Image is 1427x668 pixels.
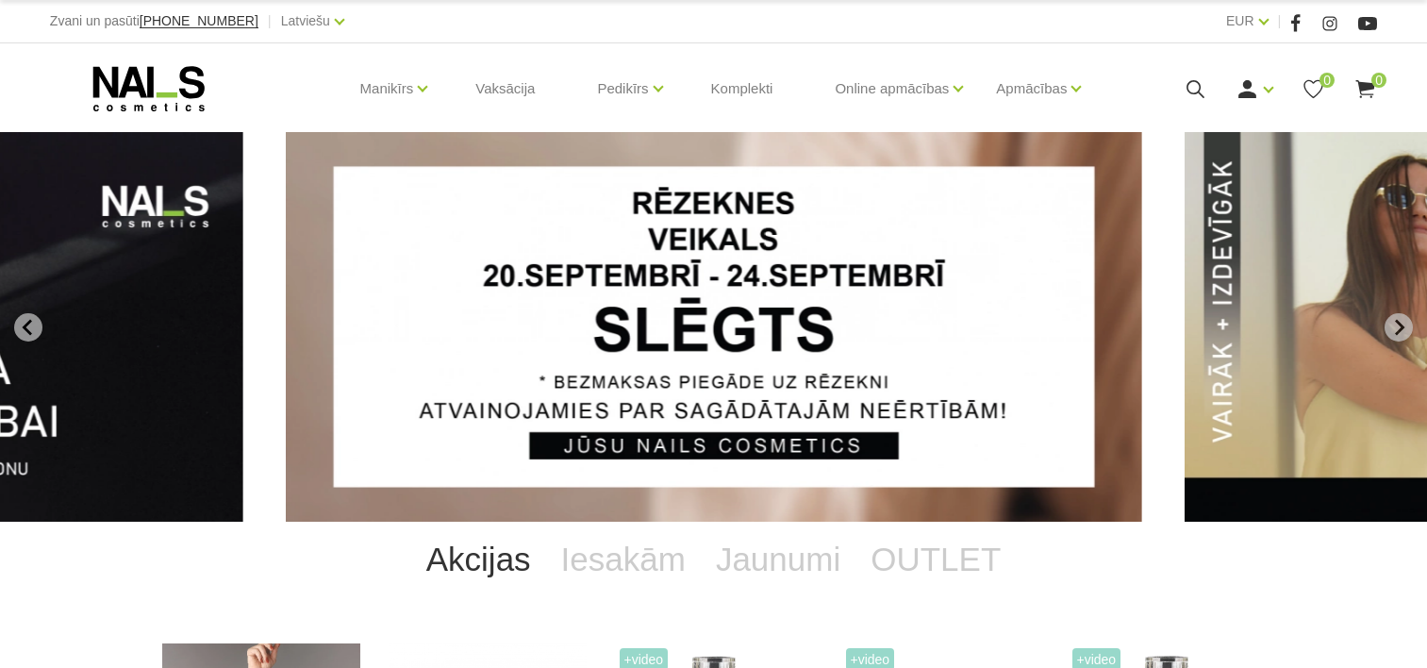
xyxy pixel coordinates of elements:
a: Pedikīrs [597,51,648,126]
a: OUTLET [855,522,1016,597]
a: Iesakām [546,522,701,597]
a: Akcijas [411,522,546,597]
li: 1 of 13 [286,132,1142,522]
a: [PHONE_NUMBER] [140,14,258,28]
a: Online apmācības [835,51,949,126]
a: Manikīrs [360,51,414,126]
button: Next slide [1385,313,1413,342]
a: Apmācības [996,51,1067,126]
a: Vaksācija [460,43,550,134]
div: Zvani un pasūti [50,9,258,33]
span: 0 [1371,73,1386,88]
a: 0 [1353,77,1377,101]
span: | [1278,9,1282,33]
a: Komplekti [696,43,788,134]
button: Go to last slide [14,313,42,342]
span: [PHONE_NUMBER] [140,13,258,28]
a: 0 [1302,77,1325,101]
a: Latviešu [281,9,330,32]
a: EUR [1226,9,1254,32]
span: 0 [1319,73,1335,88]
a: Jaunumi [701,522,855,597]
span: | [268,9,272,33]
